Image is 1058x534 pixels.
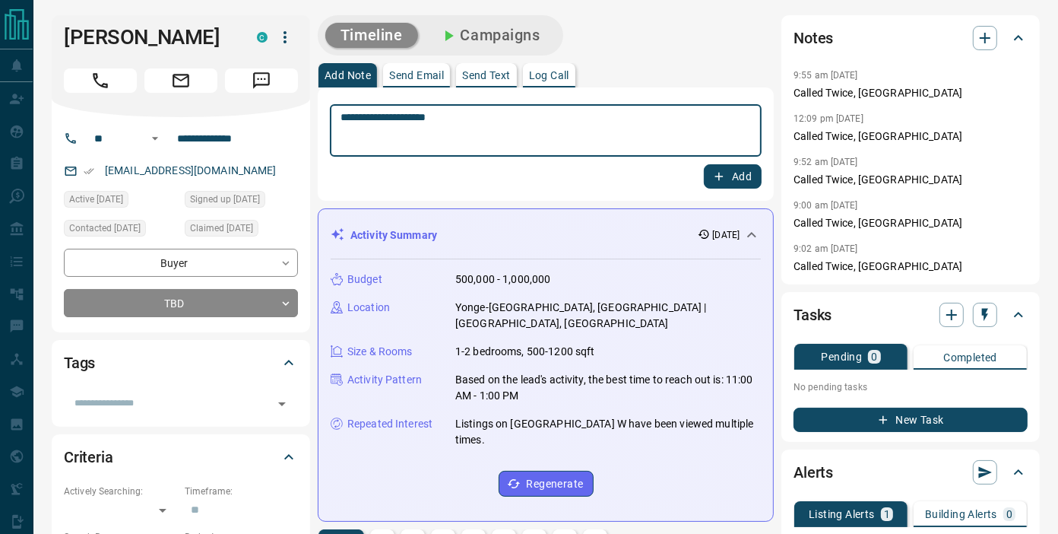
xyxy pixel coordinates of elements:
span: Active [DATE] [69,192,123,207]
a: [EMAIL_ADDRESS][DOMAIN_NAME] [105,164,277,176]
p: Budget [347,272,382,288]
span: Email [144,68,217,93]
p: No pending tasks [793,376,1028,399]
p: 1-2 bedrooms, 500-1200 sqft [455,344,595,360]
p: 0 [1006,509,1012,520]
div: Alerts [793,454,1028,491]
p: Send Text [462,70,511,81]
svg: Email Verified [84,166,94,176]
h2: Tags [64,351,95,375]
div: Tue Aug 12 2025 [185,220,298,241]
p: [DATE] [713,228,740,242]
div: Criteria [64,439,298,475]
p: 1 [884,509,890,520]
p: 9:00 am [DATE] [793,200,858,211]
p: Pending [822,351,863,362]
p: Yonge-[GEOGRAPHIC_DATA], [GEOGRAPHIC_DATA] | [GEOGRAPHIC_DATA], [GEOGRAPHIC_DATA] [455,300,761,332]
p: Called Twice, [GEOGRAPHIC_DATA] [793,129,1028,145]
p: 500,000 - 1,000,000 [455,272,551,288]
p: Activity Summary [350,227,437,243]
p: Activity Pattern [347,372,422,388]
div: Tasks [793,297,1028,333]
h2: Alerts [793,460,833,485]
p: Listing Alerts [809,509,875,520]
button: Open [271,393,293,415]
button: Open [146,129,164,148]
button: New Task [793,408,1028,432]
div: Tue Aug 12 2025 [185,191,298,212]
h1: [PERSON_NAME] [64,25,234,49]
p: Timeframe: [185,485,298,498]
p: 0 [871,351,877,362]
p: Add Note [325,70,371,81]
p: Actively Searching: [64,485,177,498]
span: Contacted [DATE] [69,221,141,236]
div: condos.ca [257,32,268,43]
p: Called Twice, [GEOGRAPHIC_DATA] [793,85,1028,101]
p: Listings on [GEOGRAPHIC_DATA] W have been viewed multiple times. [455,416,761,448]
span: Signed up [DATE] [190,192,260,207]
p: Location [347,300,390,316]
p: Based on the lead's activity, the best time to reach out is: 11:00 AM - 1:00 PM [455,372,761,404]
button: Timeline [325,23,418,48]
span: Call [64,68,137,93]
button: Add [704,164,762,189]
p: 12:09 pm [DATE] [793,113,863,124]
div: Tags [64,345,298,381]
p: 9:52 am [DATE] [793,157,858,167]
p: 9:55 am [DATE] [793,70,858,81]
p: 9:02 am [DATE] [793,243,858,254]
span: Claimed [DATE] [190,221,253,236]
div: TBD [64,289,298,317]
div: Notes [793,20,1028,56]
h2: Notes [793,26,833,50]
p: Called Twice, [GEOGRAPHIC_DATA] [793,215,1028,231]
p: Called Twice, [GEOGRAPHIC_DATA] [793,259,1028,275]
p: Building Alerts [925,509,997,520]
p: Size & Rooms [347,344,413,360]
p: Repeated Interest [347,416,432,432]
h2: Tasks [793,303,832,327]
button: Campaigns [424,23,556,48]
h2: Criteria [64,445,113,469]
p: Completed [943,352,997,363]
div: Thu Aug 14 2025 [64,191,177,212]
p: Send Email [389,70,444,81]
span: Message [225,68,298,93]
div: Tue Aug 12 2025 [64,220,177,241]
p: Log Call [529,70,569,81]
div: Buyer [64,249,298,277]
button: Regenerate [499,471,594,497]
p: Called Twice, [GEOGRAPHIC_DATA] [793,172,1028,188]
div: Activity Summary[DATE] [331,221,761,250]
